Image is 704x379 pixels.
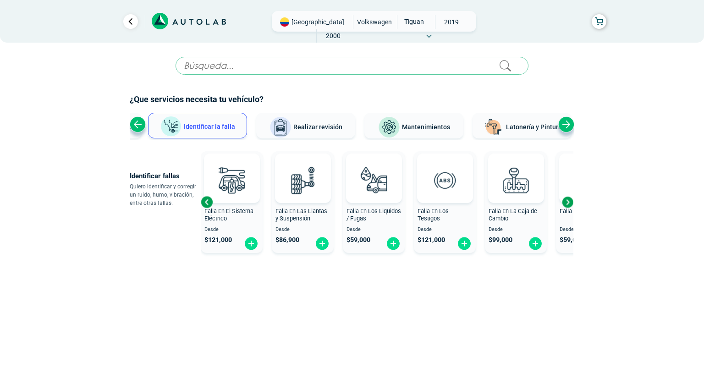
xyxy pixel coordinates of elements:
[457,236,472,251] img: fi_plus-circle2.svg
[566,160,607,200] img: diagnostic_disco-de-freno-v3.svg
[556,151,618,253] button: Falla En Los Frenos Desde $59,000
[123,14,138,29] a: Ir al paso anterior
[489,227,543,233] span: Desde
[560,208,610,214] span: Falla En Los Frenos
[184,122,235,130] span: Identificar la falla
[485,151,547,253] button: Falla En La Caja de Cambio Desde $99,000
[204,208,253,222] span: Falla En El Sistema Eléctrico
[561,195,574,209] div: Next slide
[482,116,504,138] img: Latonería y Pintura
[275,208,327,222] span: Falla En Las Llantas y Suspensión
[360,155,388,183] img: AD0BCuuxAAAAAElFTkSuQmCC
[502,155,530,183] img: AD0BCuuxAAAAAElFTkSuQmCC
[489,208,537,222] span: Falla En La Caja de Cambio
[211,160,252,200] img: diagnostic_bombilla-v3.svg
[573,155,601,183] img: AD0BCuuxAAAAAElFTkSuQmCC
[176,57,528,75] input: Búsqueda...
[256,113,355,138] button: Realizar revisión
[346,227,401,233] span: Desde
[378,116,400,138] img: Mantenimientos
[160,116,182,137] img: Identificar la falla
[201,151,263,253] button: Falla En El Sistema Eléctrico Desde $121,000
[130,182,201,207] p: Quiero identificar y corregir un ruido, humo, vibración, entre otras fallas.
[397,15,430,28] span: TIGUAN
[506,123,562,131] span: Latonería y Pintura
[431,155,459,183] img: AD0BCuuxAAAAAElFTkSuQmCC
[343,151,405,253] button: Falla En Los Liquidos / Fugas Desde $59,000
[293,123,342,131] span: Realizar revisión
[204,227,259,233] span: Desde
[402,123,450,131] span: Mantenimientos
[275,227,330,233] span: Desde
[289,155,317,183] img: AD0BCuuxAAAAAElFTkSuQmCC
[560,236,583,244] span: $ 59,000
[353,160,394,200] img: diagnostic_gota-de-sangre-v3.svg
[495,160,536,200] img: diagnostic_caja-de-cambios-v3.svg
[489,236,512,244] span: $ 99,000
[346,236,370,244] span: $ 59,000
[130,116,146,132] div: Previous slide
[435,15,468,29] span: 2019
[528,236,543,251] img: fi_plus-circle2.svg
[204,236,232,244] span: $ 121,000
[364,113,463,138] button: Mantenimientos
[418,208,449,222] span: Falla En Los Testigos
[291,17,344,27] span: [GEOGRAPHIC_DATA]
[148,113,247,138] button: Identificar la falla
[317,29,349,43] span: 2000
[418,227,472,233] span: Desde
[346,208,401,222] span: Falla En Los Liquidos / Fugas
[315,236,330,251] img: fi_plus-circle2.svg
[130,93,574,105] h2: ¿Que servicios necesita tu vehículo?
[269,116,291,138] img: Realizar revisión
[418,236,445,244] span: $ 121,000
[560,227,614,233] span: Desde
[282,160,323,200] img: diagnostic_suspension-v3.svg
[473,113,572,138] button: Latonería y Pintura
[280,17,289,27] img: Flag of COLOMBIA
[130,170,201,182] p: Identificar fallas
[200,195,214,209] div: Previous slide
[386,236,401,251] img: fi_plus-circle2.svg
[414,151,476,253] button: Falla En Los Testigos Desde $121,000
[357,15,392,29] span: VOLKSWAGEN
[275,236,299,244] span: $ 86,900
[272,151,334,253] button: Falla En Las Llantas y Suspensión Desde $86,900
[244,236,258,251] img: fi_plus-circle2.svg
[218,155,246,183] img: AD0BCuuxAAAAAElFTkSuQmCC
[558,116,574,132] div: Next slide
[424,160,465,200] img: diagnostic_diagnostic_abs-v3.svg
